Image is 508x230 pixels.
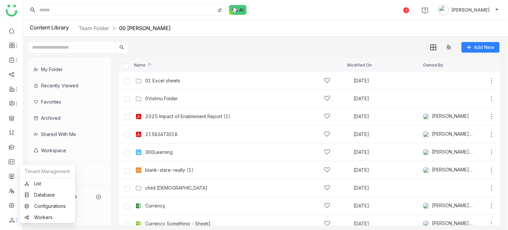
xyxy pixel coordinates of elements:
img: 684a959c82a3912df7c0cd23 [423,203,429,209]
img: 684a959c82a3912df7c0cd23 [423,167,429,173]
img: gif.svg [135,167,142,173]
img: help.svg [422,7,428,14]
div: [PERSON_NAME] [PERSON_NAME] [423,167,485,173]
a: Database [24,193,70,197]
div: [DATE] [354,168,422,172]
a: Currency Something - Sheet1 [145,221,211,226]
img: search-type.svg [217,8,223,13]
img: Folder [135,95,142,102]
a: 0Vishnu Folder [145,96,178,101]
img: Folder [135,185,142,191]
img: xlsx.svg [135,203,142,209]
a: child [DEMOGRAPHIC_DATA] [145,185,207,191]
div: [DATE] [354,221,422,226]
div: [PERSON_NAME] [423,113,469,120]
button: Add New [461,42,499,53]
a: Workers [24,215,70,220]
div: 1 [403,7,409,13]
div: Shared with me [28,126,106,142]
a: Team Folder [79,25,109,31]
a: Currency [145,203,165,208]
img: Folder [135,77,142,84]
div: [DATE] [354,150,422,155]
div: Archived [28,110,106,126]
div: Workspace [28,142,106,159]
div: [PERSON_NAME] [PERSON_NAME] [423,220,485,227]
img: pdf.svg [135,113,142,120]
a: Configurations [24,204,70,208]
img: 684a959c82a3912df7c0cd23 [423,220,429,227]
a: blank-stare-really (1) [145,167,193,173]
div: [PERSON_NAME] [PERSON_NAME] [423,203,485,209]
a: 01 Excel sheets [145,78,180,83]
span: Add New [474,44,494,51]
img: 684a959c82a3912df7c0cd23 [423,131,429,138]
a: 2025 Impact of Enablement Report (1) [145,114,231,119]
a: 00 [PERSON_NAME] [119,25,171,31]
span: Modified On [347,63,372,67]
div: Tenant Management [20,165,75,178]
img: logo [6,5,18,17]
div: My Folder [28,61,106,77]
img: arrow-up.svg [147,62,152,68]
div: Favorites [28,94,106,110]
a: List [24,181,70,186]
img: ask-buddy-normal.svg [229,5,247,15]
div: Recently Viewed [28,77,106,94]
div: [DATE] [354,78,422,83]
a: 21583473018 [145,132,178,137]
img: pdf.svg [135,131,142,138]
span: [PERSON_NAME] [451,6,489,14]
img: avatar [438,5,449,15]
span: Name [134,63,152,67]
img: png.svg [135,149,142,156]
div: [PERSON_NAME] [PERSON_NAME] [423,131,485,138]
span: Owned By [423,63,443,67]
a: 360Learning [145,150,173,155]
div: [PERSON_NAME] [PERSON_NAME] [423,149,485,156]
img: csv.svg [135,220,142,227]
div: [DATE] [354,96,422,101]
div: [DATE] [354,114,422,119]
img: 684a959c82a3912df7c0cd23 [423,149,429,156]
div: [DATE] [354,204,422,208]
img: 684a9845de261c4b36a3b50d [423,113,429,120]
button: [PERSON_NAME] [437,5,500,15]
div: [DATE] [354,186,422,190]
div: Content Library [30,24,171,32]
img: grid.svg [430,44,436,50]
div: [DATE] [354,132,422,137]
